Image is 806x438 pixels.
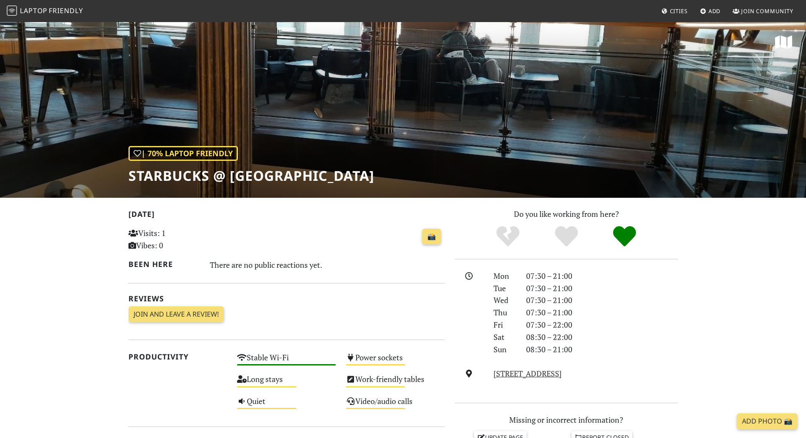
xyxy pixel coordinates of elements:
span: Friendly [49,6,83,15]
div: Quiet [232,394,341,416]
a: [STREET_ADDRESS] [494,368,562,379]
div: 08:30 – 21:00 [521,343,683,356]
div: Yes [537,225,596,248]
div: | 70% Laptop Friendly [128,146,238,161]
a: Join Community [729,3,797,19]
a: Add Photo 📸 [737,413,798,430]
h2: Been here [128,260,200,269]
span: Laptop [20,6,47,15]
div: 07:30 – 21:00 [521,270,683,282]
div: Definitely! [595,225,654,248]
h2: Productivity [128,352,227,361]
div: Power sockets [341,351,450,372]
span: Add [708,7,721,15]
h2: Reviews [128,294,445,303]
span: Cities [670,7,688,15]
div: Thu [488,306,521,319]
div: Mon [488,270,521,282]
img: LaptopFriendly [7,6,17,16]
span: Join Community [741,7,793,15]
div: 08:30 – 22:00 [521,331,683,343]
h2: [DATE] [128,210,445,222]
div: There are no public reactions yet. [210,258,445,272]
a: Add [697,3,724,19]
div: Sat [488,331,521,343]
div: Tue [488,282,521,295]
a: LaptopFriendly LaptopFriendly [7,4,83,19]
div: Video/audio calls [341,394,450,416]
p: Do you like working from here? [455,208,678,220]
div: Long stays [232,372,341,394]
div: 07:30 – 21:00 [521,294,683,306]
a: Cities [658,3,691,19]
div: 07:30 – 21:00 [521,306,683,319]
div: No [479,225,537,248]
a: 📸 [422,229,441,245]
p: Missing or incorrect information? [455,414,678,426]
a: Join and leave a review! [128,306,224,323]
h1: Starbucks @ [GEOGRAPHIC_DATA] [128,168,374,184]
div: Stable Wi-Fi [232,351,341,372]
div: Fri [488,319,521,331]
div: 07:30 – 22:00 [521,319,683,331]
div: Sun [488,343,521,356]
div: Wed [488,294,521,306]
div: 07:30 – 21:00 [521,282,683,295]
p: Visits: 1 Vibes: 0 [128,227,227,252]
div: Work-friendly tables [341,372,450,394]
